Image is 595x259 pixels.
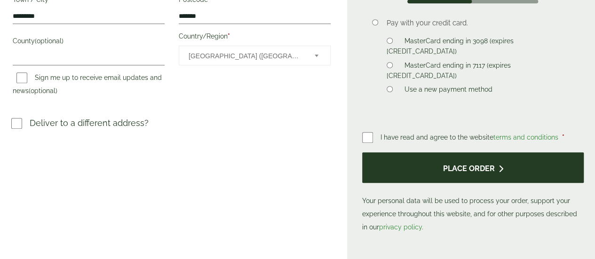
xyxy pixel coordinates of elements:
label: Country/Region [179,30,331,46]
button: Place order [362,152,584,183]
abbr: required [562,133,564,141]
label: Use a new payment method [401,86,496,96]
span: I have read and agree to the website [381,133,560,141]
label: MasterCard ending in 3098 (expires [CREDIT_CARD_DATA]) [387,37,514,58]
p: Pay with your credit card. [387,18,570,28]
span: United Kingdom (UK) [189,46,302,66]
span: Country/Region [179,46,331,65]
abbr: required [228,32,230,40]
label: County [13,34,165,50]
label: Sign me up to receive email updates and news [13,74,162,97]
p: Your personal data will be used to process your order, support your experience throughout this we... [362,152,584,234]
a: terms and conditions [493,133,558,141]
input: Sign me up to receive email updates and news(optional) [16,72,27,83]
span: (optional) [35,37,63,45]
label: MasterCard ending in 7117 (expires [CREDIT_CARD_DATA]) [387,62,511,82]
span: (optional) [29,87,57,94]
a: privacy policy [379,223,422,231]
p: Deliver to a different address? [30,117,149,129]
